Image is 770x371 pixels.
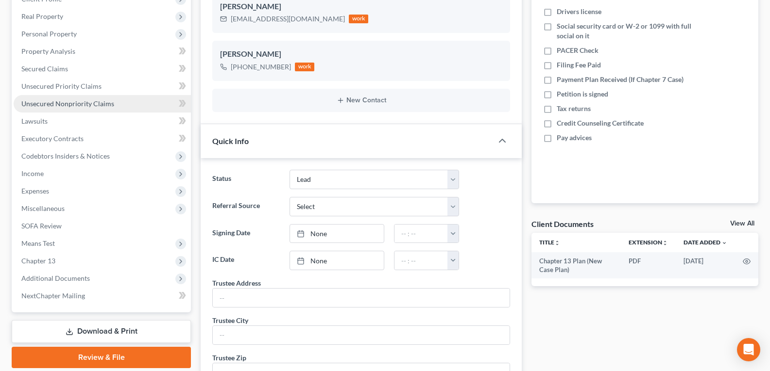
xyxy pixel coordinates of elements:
[557,75,684,84] span: Payment Plan Received (If Chapter 7 Case)
[207,197,284,216] label: Referral Source
[14,95,191,113] a: Unsecured Nonpriority Claims
[21,222,62,230] span: SOFA Review
[21,65,68,73] span: Secured Claims
[14,60,191,78] a: Secured Claims
[21,239,55,247] span: Means Test
[557,46,599,55] span: PACER Check
[21,204,65,212] span: Miscellaneous
[557,104,591,113] span: Tax returns
[212,278,261,288] div: Trustee Address
[213,289,510,307] input: --
[676,252,735,279] td: [DATE]
[21,152,110,160] span: Codebtors Insiders & Notices
[557,118,644,128] span: Credit Counseling Certificate
[231,62,291,72] div: [PHONE_NUMBER]
[220,1,502,13] div: [PERSON_NAME]
[290,251,384,270] a: None
[14,287,191,305] a: NextChapter Mailing
[684,239,727,246] a: Date Added expand_more
[557,7,601,16] span: Drivers license
[213,326,510,344] input: --
[349,15,368,23] div: work
[207,251,284,270] label: IC Date
[730,220,754,227] a: View All
[394,251,448,270] input: -- : --
[21,99,114,108] span: Unsecured Nonpriority Claims
[12,347,191,368] a: Review & File
[557,21,693,41] span: Social security card or W-2 or 1099 with full social on it
[21,134,84,143] span: Executory Contracts
[14,78,191,95] a: Unsecured Priority Claims
[212,315,248,325] div: Trustee City
[21,47,75,55] span: Property Analysis
[21,117,48,125] span: Lawsuits
[21,291,85,300] span: NextChapter Mailing
[539,239,560,246] a: Titleunfold_more
[14,113,191,130] a: Lawsuits
[557,133,592,143] span: Pay advices
[629,239,668,246] a: Extensionunfold_more
[290,225,384,243] a: None
[295,63,314,71] div: work
[554,240,560,246] i: unfold_more
[21,274,90,282] span: Additional Documents
[14,43,191,60] a: Property Analysis
[207,224,284,243] label: Signing Date
[220,97,502,104] button: New Contact
[531,219,594,229] div: Client Documents
[21,187,49,195] span: Expenses
[212,353,246,363] div: Trustee Zip
[14,130,191,147] a: Executory Contracts
[21,82,102,90] span: Unsecured Priority Claims
[621,252,676,279] td: PDF
[21,12,63,20] span: Real Property
[394,225,448,243] input: -- : --
[231,14,345,24] div: [EMAIL_ADDRESS][DOMAIN_NAME]
[557,89,608,99] span: Petition is signed
[21,257,55,265] span: Chapter 13
[737,338,760,361] div: Open Intercom Messenger
[220,48,502,60] div: [PERSON_NAME]
[21,30,77,38] span: Personal Property
[721,240,727,246] i: expand_more
[531,252,621,279] td: Chapter 13 Plan (New Case Plan)
[14,217,191,235] a: SOFA Review
[662,240,668,246] i: unfold_more
[212,136,249,145] span: Quick Info
[12,320,191,343] a: Download & Print
[207,170,284,189] label: Status
[21,169,44,177] span: Income
[557,60,601,70] span: Filing Fee Paid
